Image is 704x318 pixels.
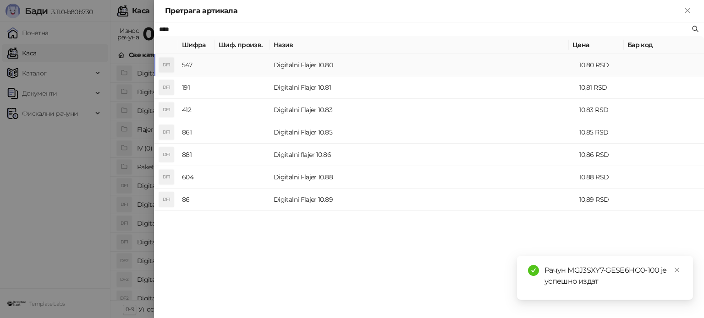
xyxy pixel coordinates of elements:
td: Digitalni Flajer 10.80 [270,54,576,76]
div: DF1 [159,192,174,207]
span: close [674,267,680,273]
div: DF1 [159,80,174,95]
td: 10,85 RSD [576,121,631,144]
td: 861 [178,121,215,144]
div: DF1 [159,102,174,117]
div: Претрага артикала [165,5,682,16]
td: Digitalni Flajer 10.83 [270,99,576,121]
td: 191 [178,76,215,99]
a: Close [672,265,682,275]
td: Digitalni Flajer 10.85 [270,121,576,144]
td: 10,89 RSD [576,189,631,211]
button: Close [682,5,693,16]
div: DF1 [159,170,174,184]
td: Digitalni flajer 10.86 [270,144,576,166]
th: Назив [270,36,569,54]
div: DF1 [159,147,174,162]
td: Digitalni Flajer 10.88 [270,166,576,189]
td: 604 [178,166,215,189]
td: 547 [178,54,215,76]
th: Шифра [178,36,215,54]
div: DF1 [159,58,174,72]
td: 10,83 RSD [576,99,631,121]
td: 86 [178,189,215,211]
span: check-circle [528,265,539,276]
th: Шиф. произв. [215,36,270,54]
th: Бар код [624,36,697,54]
td: Digitalni Flajer 10.81 [270,76,576,99]
td: 881 [178,144,215,166]
td: 10,88 RSD [576,166,631,189]
td: Digitalni Flajer 10.89 [270,189,576,211]
td: 10,81 RSD [576,76,631,99]
th: Цена [569,36,624,54]
td: 10,86 RSD [576,144,631,166]
div: Рачун MGJ3SXY7-GESE6HO0-100 је успешно издат [544,265,682,287]
div: DF1 [159,125,174,140]
td: 10,80 RSD [576,54,631,76]
td: 412 [178,99,215,121]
